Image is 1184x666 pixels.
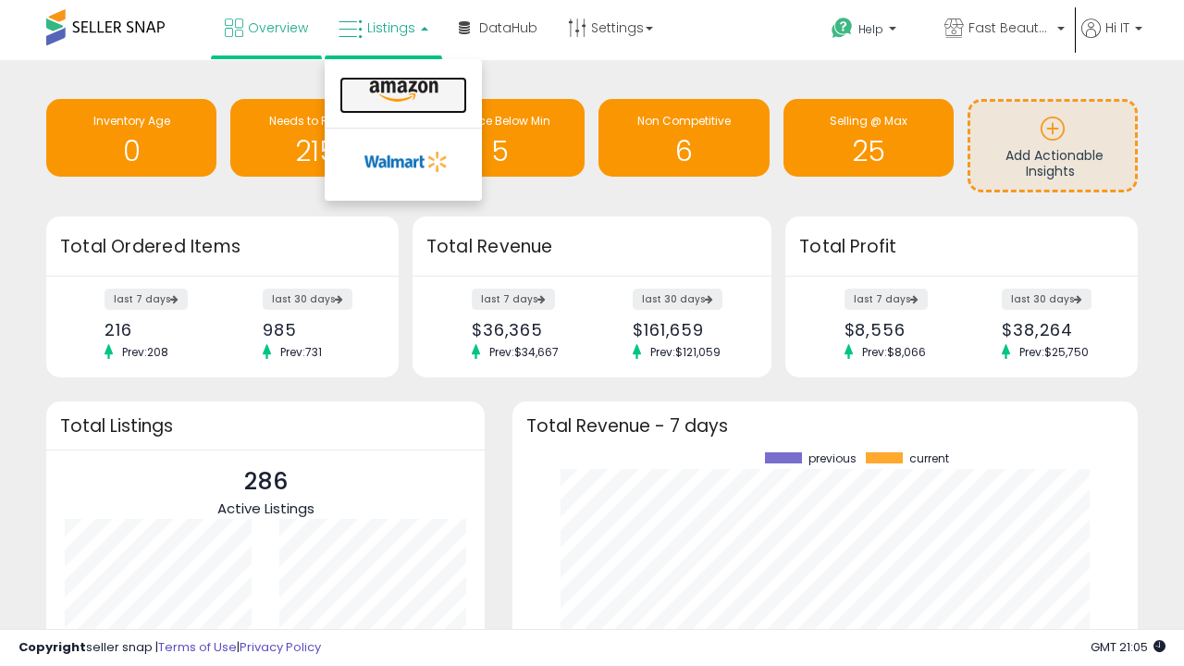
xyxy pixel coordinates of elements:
h1: 0 [55,136,207,166]
h3: Total Revenue - 7 days [526,419,1124,433]
h1: 6 [608,136,759,166]
h3: Total Ordered Items [60,234,385,260]
span: Selling @ Max [830,113,907,129]
h3: Total Profit [799,234,1124,260]
div: $8,556 [845,320,948,339]
a: Hi IT [1081,18,1142,60]
span: Needs to Reprice [269,113,363,129]
div: $38,264 [1002,320,1105,339]
strong: Copyright [18,638,86,656]
span: Non Competitive [637,113,731,129]
h3: Total Listings [60,419,471,433]
span: Active Listings [217,499,314,518]
h1: 5 [424,136,575,166]
span: previous [808,452,857,465]
label: last 30 days [633,289,722,310]
a: Add Actionable Insights [970,102,1135,190]
a: Non Competitive 6 [598,99,769,177]
a: Privacy Policy [240,638,321,656]
h1: 25 [793,136,944,166]
a: Selling @ Max 25 [783,99,954,177]
label: last 7 days [845,289,928,310]
span: Hi IT [1105,18,1129,37]
p: 286 [217,464,314,499]
span: Add Actionable Insights [1005,146,1104,181]
a: Terms of Use [158,638,237,656]
span: Prev: $25,750 [1010,344,1098,360]
span: Help [858,21,883,37]
span: BB Price Below Min [449,113,550,129]
div: 216 [105,320,208,339]
span: Inventory Age [93,113,170,129]
span: Prev: $121,059 [641,344,730,360]
label: last 7 days [472,289,555,310]
span: Overview [248,18,308,37]
span: Prev: 208 [113,344,178,360]
span: DataHub [479,18,537,37]
span: current [909,452,949,465]
span: Prev: $8,066 [853,344,935,360]
div: $36,365 [472,320,578,339]
a: Needs to Reprice 215 [230,99,401,177]
label: last 30 days [1002,289,1091,310]
div: 985 [263,320,366,339]
label: last 7 days [105,289,188,310]
span: Prev: 731 [271,344,331,360]
div: $161,659 [633,320,739,339]
h1: 215 [240,136,391,166]
span: Fast Beauty ([GEOGRAPHIC_DATA]) [968,18,1052,37]
div: seller snap | | [18,639,321,657]
label: last 30 days [263,289,352,310]
a: BB Price Below Min 5 [414,99,585,177]
i: Get Help [831,17,854,40]
span: Prev: $34,667 [480,344,568,360]
span: Listings [367,18,415,37]
h3: Total Revenue [426,234,758,260]
a: Inventory Age 0 [46,99,216,177]
a: Help [817,3,928,60]
span: 2025-10-6 21:05 GMT [1091,638,1165,656]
